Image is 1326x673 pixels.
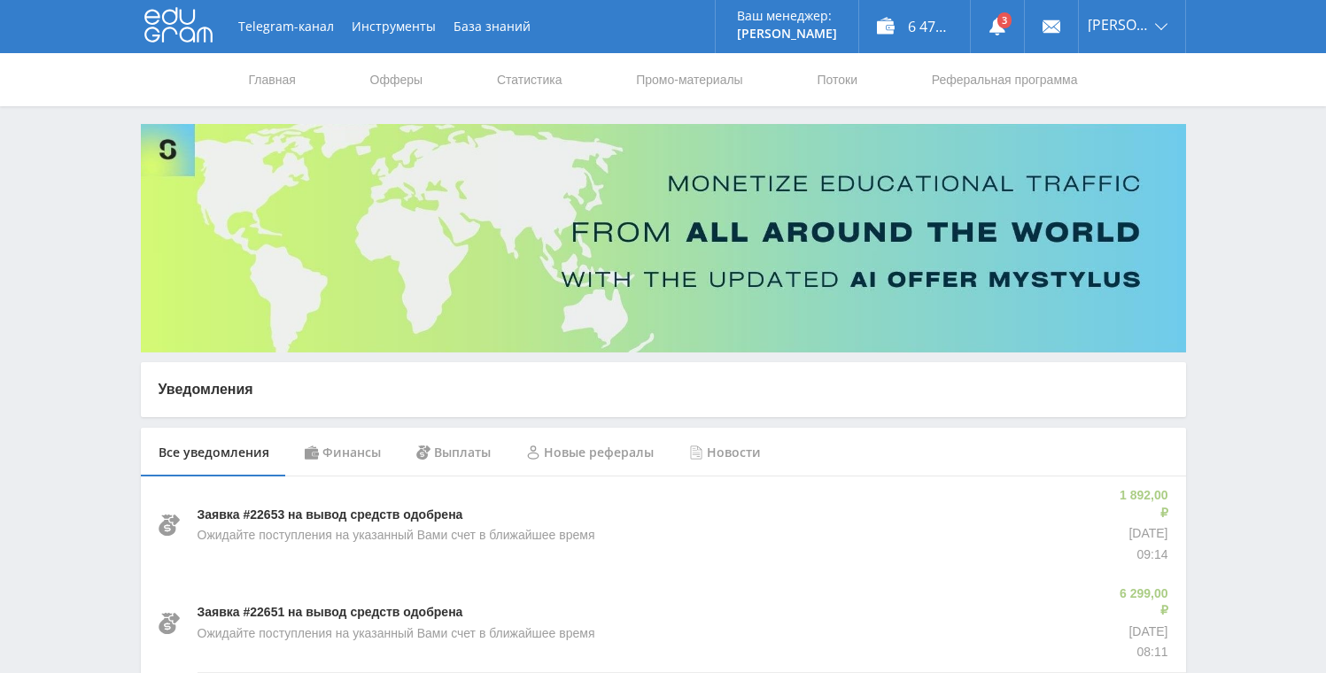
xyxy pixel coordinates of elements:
p: [PERSON_NAME] [737,27,837,41]
p: Ожидайте поступления на указанный Вами счет в ближайшее время [198,527,595,545]
a: Офферы [368,53,425,106]
p: [DATE] [1116,623,1167,641]
a: Реферальная программа [930,53,1080,106]
div: Новые рефералы [508,428,671,477]
p: Ваш менеджер: [737,9,837,23]
a: Потоки [815,53,859,106]
a: Статистика [495,53,564,106]
p: 08:11 [1116,644,1167,661]
div: Все уведомления [141,428,287,477]
p: 1 892,00 ₽ [1116,487,1167,522]
p: 6 299,00 ₽ [1116,585,1167,620]
div: Финансы [287,428,399,477]
a: Промо-материалы [634,53,744,106]
div: Новости [671,428,779,477]
div: Выплаты [399,428,508,477]
a: Главная [247,53,298,106]
p: Заявка #22653 на вывод средств одобрена [198,507,463,524]
p: Уведомления [159,380,1168,399]
img: Banner [141,124,1186,352]
p: 09:14 [1116,546,1167,564]
p: Ожидайте поступления на указанный Вами счет в ближайшее время [198,625,595,643]
p: Заявка #22651 на вывод средств одобрена [198,604,463,622]
span: [PERSON_NAME] [1088,18,1150,32]
p: [DATE] [1116,525,1167,543]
